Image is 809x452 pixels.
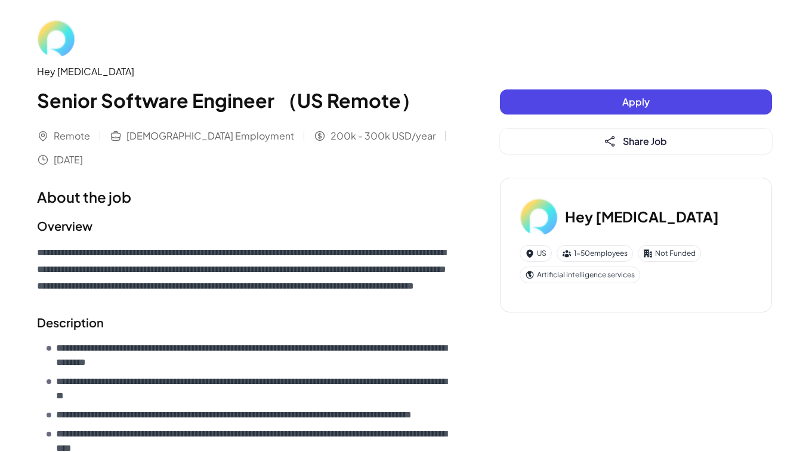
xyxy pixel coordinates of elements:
[54,153,83,167] span: [DATE]
[54,129,90,143] span: Remote
[37,64,452,79] div: Hey [MEDICAL_DATA]
[520,245,552,262] div: US
[638,245,701,262] div: Not Funded
[623,135,667,147] span: Share Job
[37,314,452,332] h2: Description
[331,129,436,143] span: 200k - 300k USD/year
[557,245,633,262] div: 1-50 employees
[622,95,650,108] span: Apply
[500,89,772,114] button: Apply
[500,129,772,154] button: Share Job
[37,186,452,208] h1: About the job
[37,86,452,114] h1: Senior Software Engineer （US Remote）
[520,197,558,236] img: He
[520,267,640,283] div: Artificial intelligence services
[565,206,719,227] h3: Hey [MEDICAL_DATA]
[126,129,294,143] span: [DEMOGRAPHIC_DATA] Employment
[37,19,75,57] img: He
[37,217,452,235] h2: Overview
